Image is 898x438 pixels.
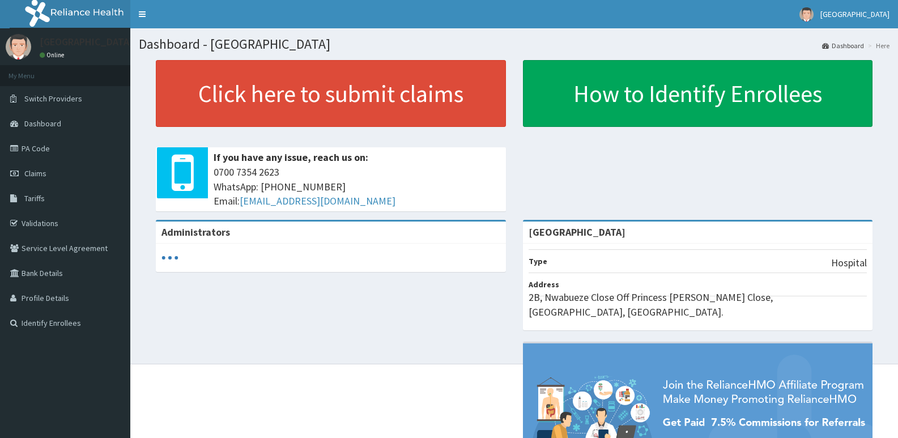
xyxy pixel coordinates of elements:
li: Here [865,41,890,50]
span: [GEOGRAPHIC_DATA] [820,9,890,19]
span: Switch Providers [24,93,82,104]
a: Click here to submit claims [156,60,506,127]
span: Claims [24,168,46,178]
h1: Dashboard - [GEOGRAPHIC_DATA] [139,37,890,52]
p: Hospital [831,256,867,270]
span: Tariffs [24,193,45,203]
span: 0700 7354 2623 WhatsApp: [PHONE_NUMBER] Email: [214,165,500,209]
img: User Image [799,7,814,22]
a: Dashboard [822,41,864,50]
a: How to Identify Enrollees [523,60,873,127]
p: [GEOGRAPHIC_DATA] [40,37,133,47]
strong: [GEOGRAPHIC_DATA] [529,226,625,239]
b: Address [529,279,559,290]
span: Dashboard [24,118,61,129]
a: Online [40,51,67,59]
b: Type [529,256,547,266]
a: [EMAIL_ADDRESS][DOMAIN_NAME] [240,194,395,207]
p: 2B, Nwabueze Close Off Princess [PERSON_NAME] Close, [GEOGRAPHIC_DATA], [GEOGRAPHIC_DATA]. [529,290,867,319]
img: User Image [6,34,31,59]
b: Administrators [161,226,230,239]
svg: audio-loading [161,249,178,266]
b: If you have any issue, reach us on: [214,151,368,164]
